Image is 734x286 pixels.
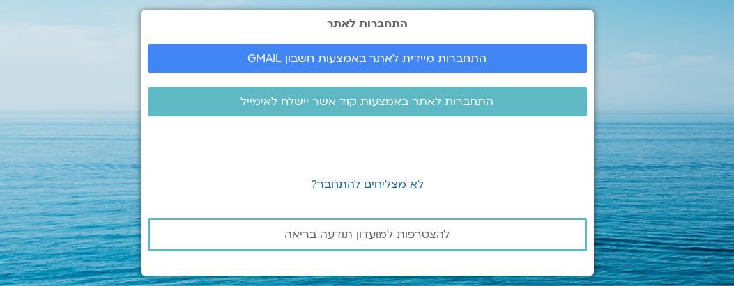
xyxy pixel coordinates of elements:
a: לא מצליחים להתחבר? [311,177,424,192]
h2: התחברות לאתר [148,17,587,30]
span: התחברות לאתר באמצעות קוד אשר יישלח לאימייל [240,95,494,108]
a: התחברות מיידית לאתר באמצעות חשבון GMAIL [148,44,587,73]
span: להצטרפות למועדון תודעה בריאה [284,228,450,241]
a: להצטרפות למועדון תודעה בריאה [148,218,587,251]
span: התחברות מיידית לאתר באמצעות חשבון GMAIL [247,52,487,65]
a: התחברות לאתר באמצעות קוד אשר יישלח לאימייל [148,87,587,116]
